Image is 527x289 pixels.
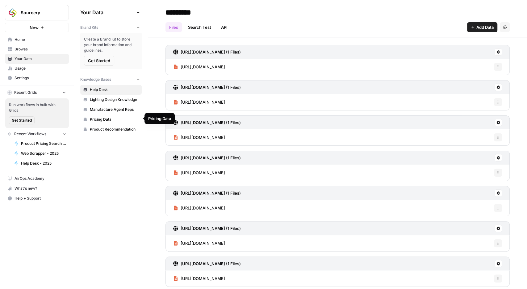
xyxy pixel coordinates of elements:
[30,24,39,31] span: New
[15,75,66,81] span: Settings
[217,22,231,32] a: API
[173,200,225,216] a: [URL][DOMAIN_NAME]
[181,99,225,105] span: [URL][DOMAIN_NAME]
[173,94,225,110] a: [URL][DOMAIN_NAME]
[181,225,241,231] h3: [URL][DOMAIN_NAME] (1 Files)
[467,22,497,32] button: Add Data
[84,37,138,53] span: Create a Brand Kit to store your brand information and guidelines.
[5,5,69,20] button: Workspace: Sourcery
[88,58,110,64] span: Get Started
[181,170,225,176] span: [URL][DOMAIN_NAME]
[15,37,66,42] span: Home
[12,118,32,123] span: Get Started
[173,116,241,129] a: [URL][DOMAIN_NAME] (1 Files)
[90,127,139,132] span: Product Recommendation
[80,124,142,134] a: Product Recommendation
[5,63,69,73] a: Usage
[5,73,69,83] a: Settings
[5,193,69,203] button: Help + Support
[184,22,215,32] a: Search Test
[80,77,111,82] span: Knowledge Bases
[173,151,241,165] a: [URL][DOMAIN_NAME] (1 Files)
[173,270,225,287] a: [URL][DOMAIN_NAME]
[181,134,225,140] span: [URL][DOMAIN_NAME]
[80,114,142,124] a: Pricing Data
[90,87,139,93] span: Help Desk
[7,7,18,18] img: Sourcery Logo
[181,205,225,211] span: [URL][DOMAIN_NAME]
[15,66,66,71] span: Usage
[5,183,69,193] button: What's new?
[21,141,66,146] span: Product Pricing Search - 2025
[15,56,66,62] span: Your Data
[90,117,139,122] span: Pricing Data
[173,235,225,251] a: [URL][DOMAIN_NAME]
[5,23,69,32] button: New
[476,24,494,30] span: Add Data
[14,131,46,137] span: Recent Workflows
[9,116,35,124] button: Get Started
[90,97,139,102] span: Lighting Design Knowledge
[5,88,69,97] button: Recent Grids
[181,84,241,90] h3: [URL][DOMAIN_NAME] (1 Files)
[181,240,225,246] span: [URL][DOMAIN_NAME]
[181,275,225,282] span: [URL][DOMAIN_NAME]
[173,257,241,270] a: [URL][DOMAIN_NAME] (1 Files)
[173,186,241,200] a: [URL][DOMAIN_NAME] (1 Files)
[15,196,66,201] span: Help + Support
[173,129,225,145] a: [URL][DOMAIN_NAME]
[80,85,142,95] a: Help Desk
[21,10,58,16] span: Sourcery
[15,46,66,52] span: Browse
[5,184,69,193] div: What's new?
[173,165,225,181] a: [URL][DOMAIN_NAME]
[173,59,225,75] a: [URL][DOMAIN_NAME]
[181,261,241,267] h3: [URL][DOMAIN_NAME] (1 Files)
[5,54,69,64] a: Your Data
[84,56,114,66] button: Get Started
[80,95,142,105] a: Lighting Design Knowledge
[21,161,66,166] span: Help Desk - 2025
[173,80,241,94] a: [URL][DOMAIN_NAME] (1 Files)
[21,151,66,156] span: Web Scrapper - 2025
[5,44,69,54] a: Browse
[173,222,241,235] a: [URL][DOMAIN_NAME] (1 Files)
[181,190,241,196] h3: [URL][DOMAIN_NAME] (1 Files)
[181,49,241,55] h3: [URL][DOMAIN_NAME] (1 Files)
[165,22,182,32] a: Files
[9,102,65,113] span: Run workflows in bulk with Grids
[11,149,69,158] a: Web Scrapper - 2025
[80,9,134,16] span: Your Data
[5,174,69,183] a: AirOps Academy
[90,107,139,112] span: Manufacture Agent Reps
[5,129,69,139] button: Recent Workflows
[11,139,69,149] a: Product Pricing Search - 2025
[11,158,69,168] a: Help Desk - 2025
[181,119,241,126] h3: [URL][DOMAIN_NAME] (1 Files)
[181,64,225,70] span: [URL][DOMAIN_NAME]
[14,90,37,95] span: Recent Grids
[173,45,241,59] a: [URL][DOMAIN_NAME] (1 Files)
[80,105,142,114] a: Manufacture Agent Reps
[15,176,66,181] span: AirOps Academy
[80,25,98,30] span: Brand Kits
[181,155,241,161] h3: [URL][DOMAIN_NAME] (1 Files)
[5,35,69,45] a: Home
